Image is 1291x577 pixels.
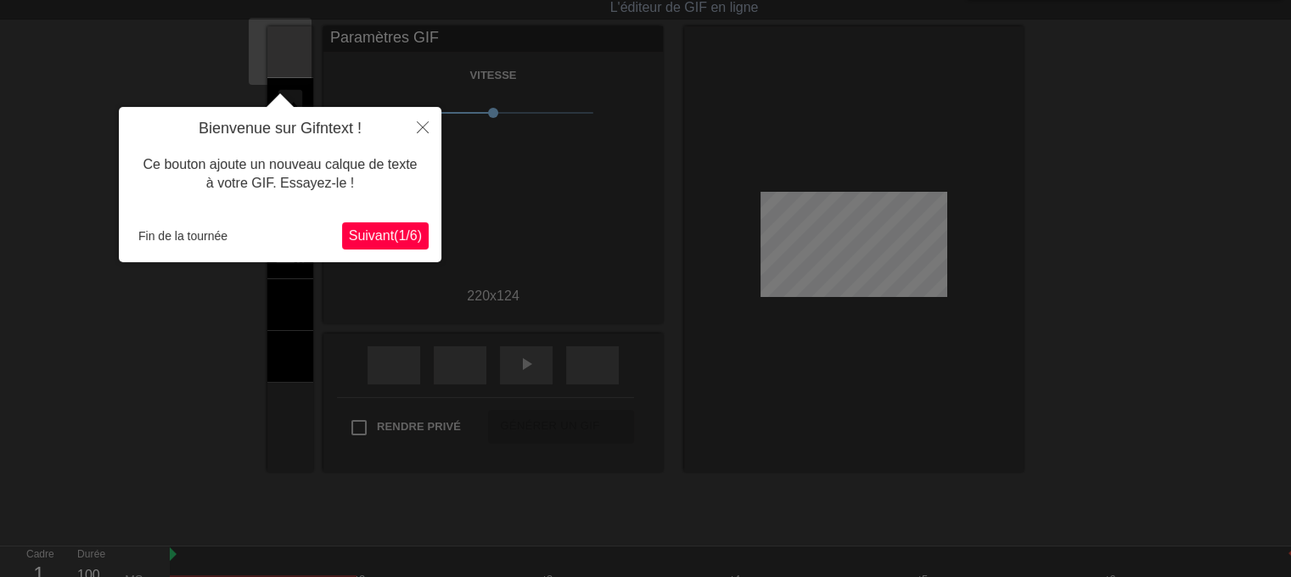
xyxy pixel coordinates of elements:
font: Bienvenue sur Gifntext ! [199,120,362,137]
font: Fin de la tournée [138,229,227,243]
font: 1 [398,228,406,243]
button: Fermer [404,107,441,146]
h4: Bienvenue sur Gifntext ! [132,120,429,138]
font: 6 [410,228,418,243]
font: ( [394,228,398,243]
font: Ce bouton ajoute un nouveau calque de texte à votre GIF. Essayez-le ! [143,157,418,190]
font: Suivant [349,228,394,243]
font: ) [418,228,422,243]
button: Suivant [342,222,429,249]
font: / [406,228,409,243]
button: Fin de la tournée [132,223,234,249]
